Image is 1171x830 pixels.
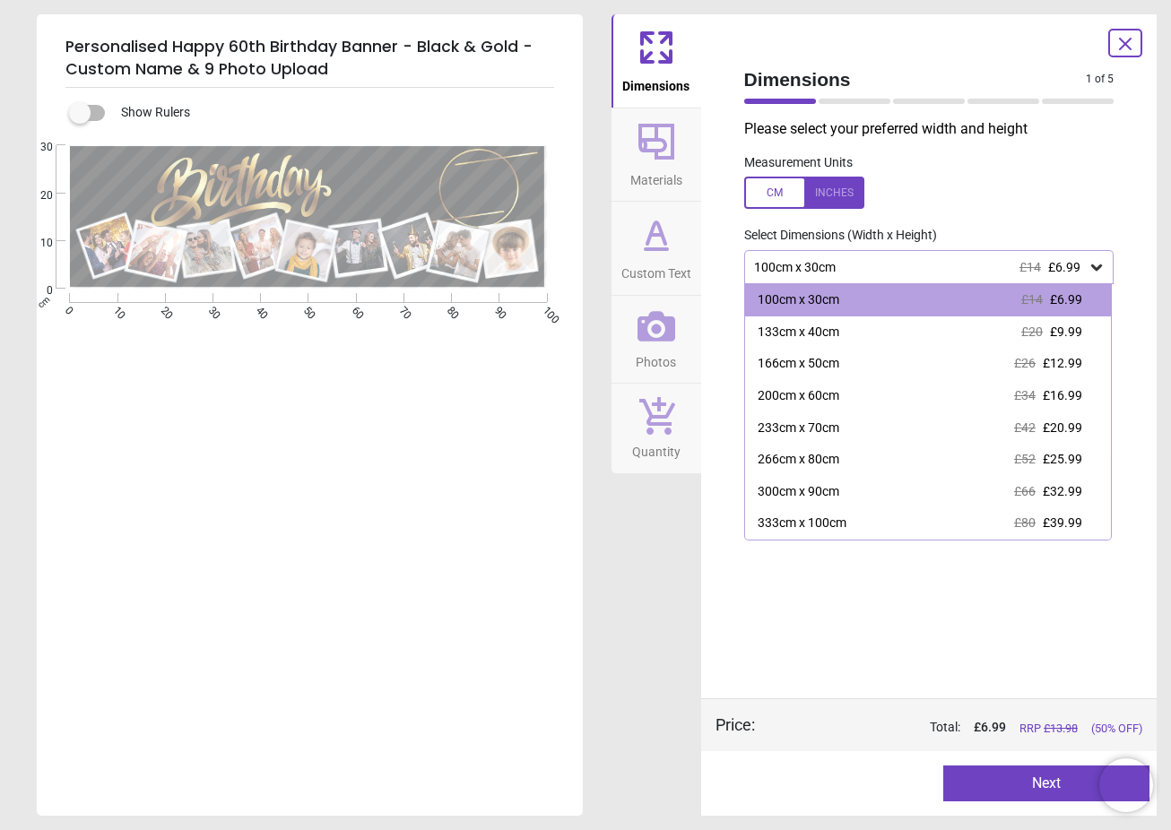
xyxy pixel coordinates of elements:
[730,227,937,245] label: Select Dimensions (Width x Height)
[782,719,1143,737] div: Total:
[621,256,691,283] span: Custom Text
[612,14,701,108] button: Dimensions
[758,324,839,342] div: 133cm x 40cm
[612,108,701,202] button: Materials
[1014,388,1036,402] span: £34
[981,720,1006,734] span: 6.99
[943,765,1149,801] button: Next
[758,355,839,373] div: 166cm x 50cm
[630,163,682,190] span: Materials
[1014,484,1036,498] span: £66
[1099,758,1153,812] iframe: Brevo live chat
[974,719,1006,737] span: £
[758,514,846,532] div: 333cm x 100cm
[1044,722,1078,735] span: £ 13.98
[636,345,676,372] span: Photos
[1043,484,1082,498] span: £32.99
[1019,260,1041,274] span: £14
[1043,356,1082,370] span: £12.99
[612,296,701,384] button: Photos
[758,483,839,501] div: 300cm x 90cm
[19,236,53,251] span: 10
[1043,420,1082,435] span: £20.99
[65,29,554,88] h5: Personalised Happy 60th Birthday Banner - Black & Gold - Custom Name & 9 Photo Upload
[36,294,52,310] span: cm
[80,102,583,124] div: Show Rulers
[19,188,53,203] span: 20
[632,435,681,462] span: Quantity
[1021,292,1043,307] span: £14
[752,260,1089,275] div: 100cm x 30cm
[1043,388,1082,402] span: £16.99
[758,451,839,469] div: 266cm x 80cm
[758,419,839,437] div: 233cm x 70cm
[1086,72,1114,87] span: 1 of 5
[744,66,1087,92] span: Dimensions
[1043,452,1082,466] span: £25.99
[19,140,53,155] span: 30
[744,154,853,172] label: Measurement Units
[19,283,53,298] span: 0
[1014,452,1036,466] span: £52
[1014,356,1036,370] span: £26
[612,202,701,295] button: Custom Text
[744,119,1129,139] p: Please select your preferred width and height
[758,291,839,309] div: 100cm x 30cm
[1021,324,1043,339] span: £20
[1048,260,1080,274] span: £6.99
[622,69,690,96] span: Dimensions
[1050,324,1082,339] span: £9.99
[1014,420,1036,435] span: £42
[1043,515,1082,530] span: £39.99
[612,384,701,473] button: Quantity
[1019,721,1078,737] span: RRP
[1014,515,1036,530] span: £80
[716,713,755,736] div: Price :
[1091,721,1142,737] span: (50% OFF)
[758,387,839,405] div: 200cm x 60cm
[1050,292,1082,307] span: £6.99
